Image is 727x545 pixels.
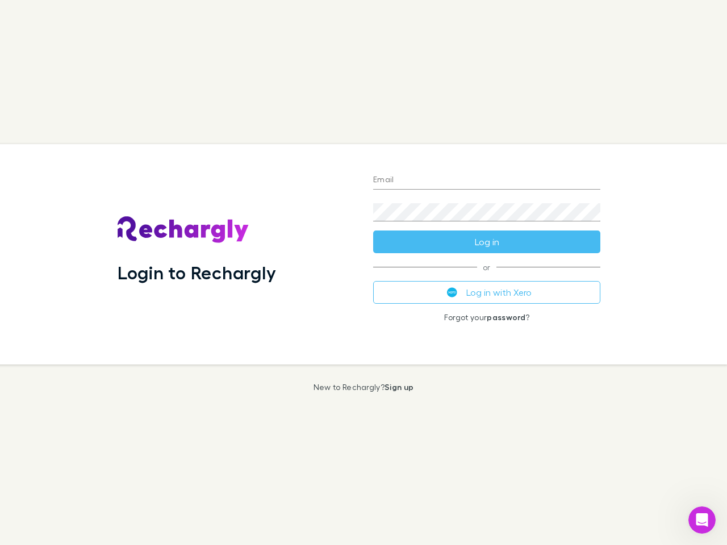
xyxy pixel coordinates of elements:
p: New to Rechargly? [314,383,414,392]
a: Sign up [385,382,413,392]
p: Forgot your ? [373,313,600,322]
h1: Login to Rechargly [118,262,276,283]
button: Log in with Xero [373,281,600,304]
button: Log in [373,230,600,253]
img: Rechargly's Logo [118,216,249,244]
a: password [487,312,525,322]
iframe: Intercom live chat [688,506,716,534]
img: Xero's logo [447,287,457,297]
